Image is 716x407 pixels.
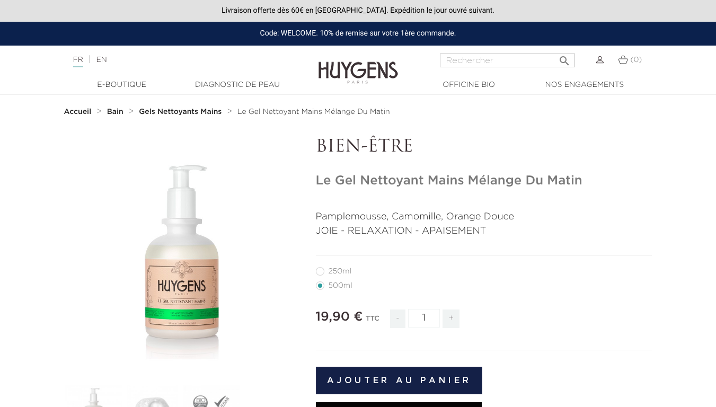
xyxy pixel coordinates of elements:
span: + [443,309,459,328]
strong: Gels Nettoyants Mains [139,108,222,116]
a: Diagnostic de peau [184,79,290,91]
h1: Le Gel Nettoyant Mains Mélange Du Matin [316,173,652,189]
p: BIEN-ÊTRE [316,137,652,157]
a: Officine Bio [416,79,522,91]
a: Gels Nettoyants Mains [139,108,224,116]
a: Nos engagements [532,79,638,91]
a: E-Boutique [69,79,175,91]
input: Rechercher [440,54,575,67]
strong: Bain [107,108,123,116]
a: Accueil [64,108,94,116]
label: 250ml [316,267,364,276]
span: (0) [630,56,642,64]
p: Pamplemousse, Camomille, Orange Douce [316,210,652,224]
p: JOIE - RELAXATION - APAISEMENT [316,224,652,238]
i:  [558,51,571,64]
div: TTC [366,307,379,336]
div: | [68,54,290,66]
input: Quantité [408,309,440,328]
button: Ajouter au panier [316,367,483,394]
label: 500ml [316,281,365,290]
button:  [555,50,574,65]
a: FR [73,56,83,67]
a: Le Gel Nettoyant Mains Mélange Du Matin [237,108,390,116]
span: 19,90 € [316,311,363,323]
strong: Accueil [64,108,92,116]
img: Huygens [319,45,398,85]
a: Bain [107,108,126,116]
a: EN [96,56,107,64]
span: - [390,309,405,328]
